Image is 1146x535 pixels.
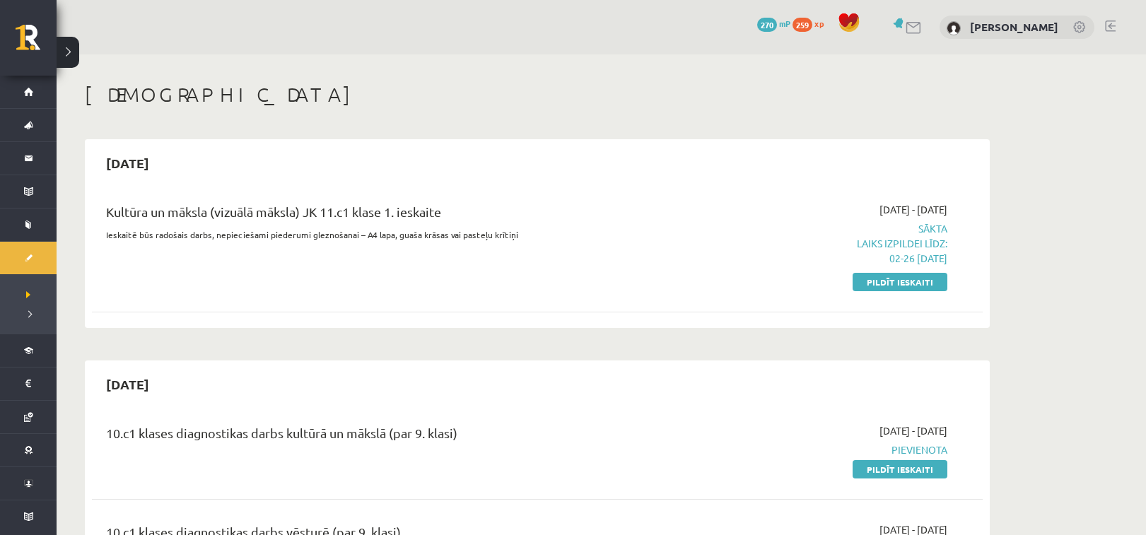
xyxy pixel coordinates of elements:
span: 259 [793,18,812,32]
a: Pildīt ieskaiti [853,273,947,291]
span: Pievienota [681,442,947,457]
img: Fjodors Andrejevs [947,21,961,35]
a: [PERSON_NAME] [970,20,1058,34]
span: [DATE] - [DATE] [879,202,947,217]
span: [DATE] - [DATE] [879,423,947,438]
span: 270 [757,18,777,32]
a: Pildīt ieskaiti [853,460,947,478]
span: mP [779,18,790,29]
h2: [DATE] [92,146,163,180]
div: 10.c1 klases diagnostikas darbs kultūrā un mākslā (par 9. klasi) [106,423,660,449]
span: Sākta [681,221,947,266]
h2: [DATE] [92,368,163,401]
div: Kultūra un māksla (vizuālā māksla) JK 11.c1 klase 1. ieskaite [106,202,660,228]
p: Laiks izpildei līdz: 02-26 [DATE] [681,236,947,266]
a: Rīgas 1. Tālmācības vidusskola [16,25,57,60]
a: 259 xp [793,18,831,29]
p: Ieskaitē būs radošais darbs, nepieciešami piederumi gleznošanai – A4 lapa, guaša krāsas vai paste... [106,228,660,241]
h1: [DEMOGRAPHIC_DATA] [85,83,990,107]
span: xp [814,18,824,29]
a: 270 mP [757,18,790,29]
